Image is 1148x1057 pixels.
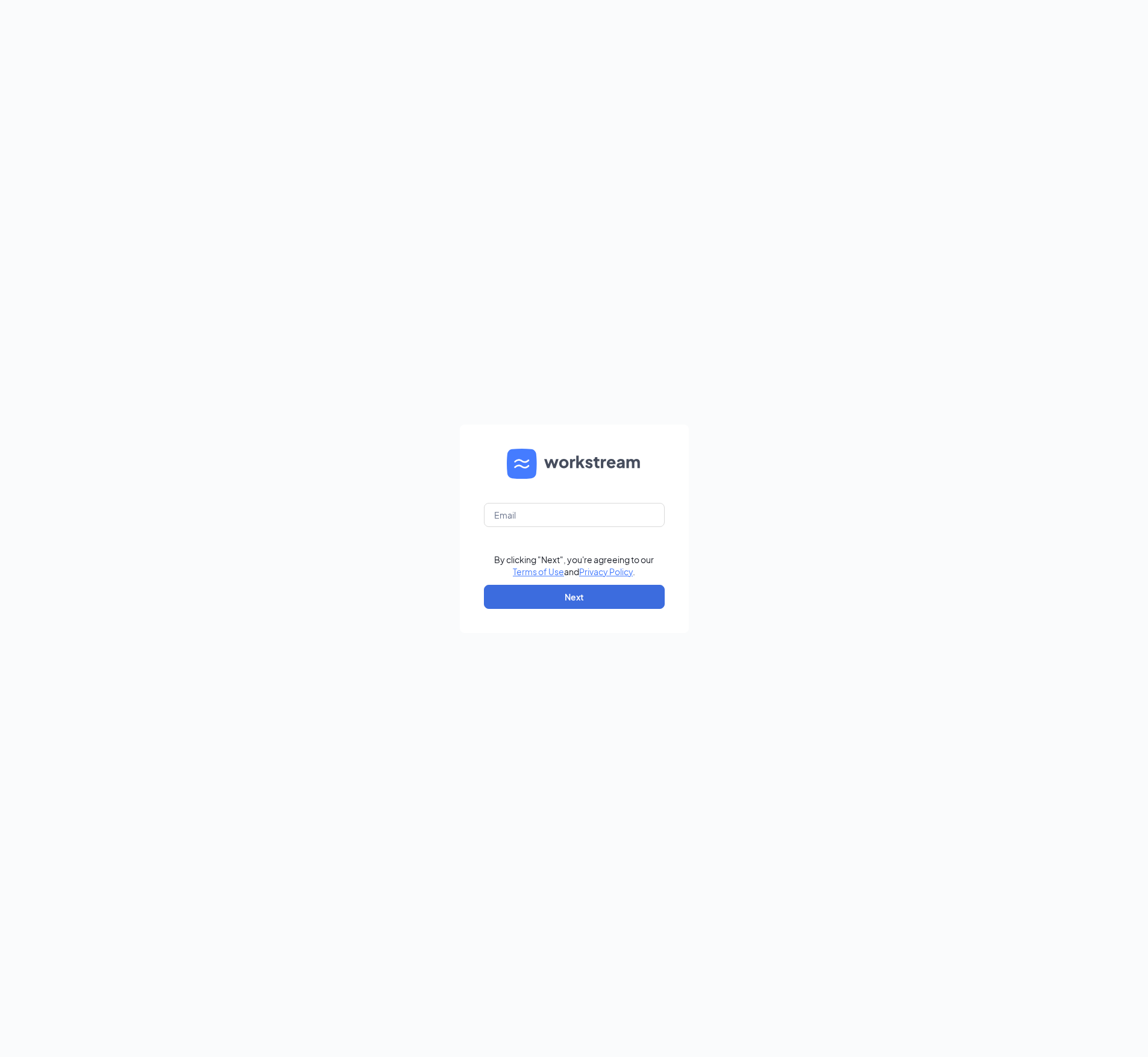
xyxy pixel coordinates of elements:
[579,566,633,577] a: Privacy Policy
[484,585,665,609] button: Next
[494,553,654,578] div: By clicking "Next", you're agreeing to our and .
[484,503,665,527] input: Email
[513,566,564,577] a: Terms of Use
[507,449,642,479] img: WS logo and Workstream text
